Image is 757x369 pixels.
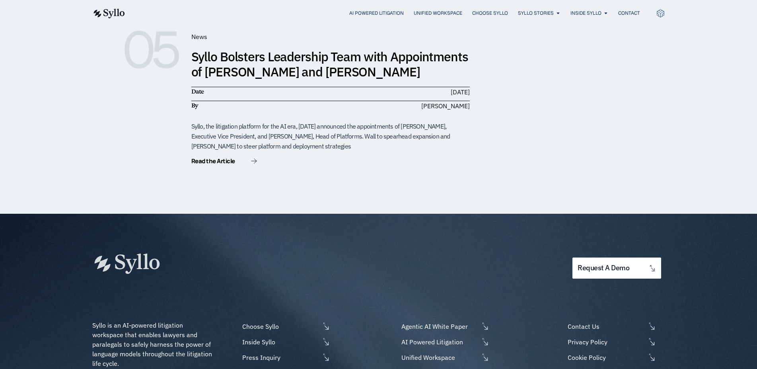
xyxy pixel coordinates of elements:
span: Press Inquiry [240,353,320,362]
span: Syllo is an AI-powered litigation workspace that enables lawyers and paralegals to safely harness... [92,321,214,367]
nav: Menu [141,10,640,17]
span: Choose Syllo [240,322,320,331]
h6: By [191,101,327,110]
a: Inside Syllo [570,10,601,17]
a: Unified Workspace [414,10,462,17]
a: Agentic AI White Paper [399,322,489,331]
span: Agentic AI White Paper [399,322,479,331]
a: AI Powered Litigation [349,10,404,17]
span: Cookie Policy [566,353,645,362]
a: Privacy Policy [566,337,665,347]
div: Menu Toggle [141,10,640,17]
a: Press Inquiry [240,353,330,362]
a: Read the Article [191,158,257,166]
a: Contact Us [566,322,665,331]
span: Privacy Policy [566,337,645,347]
a: Choose Syllo [240,322,330,331]
time: [DATE] [451,88,470,96]
span: Inside Syllo [240,337,320,347]
a: AI Powered Litigation [399,337,489,347]
span: News [191,33,207,41]
a: Cookie Policy [566,353,665,362]
h6: Date [191,87,327,96]
span: Unified Workspace [399,353,479,362]
a: request a demo [572,258,661,279]
span: [PERSON_NAME] [421,101,470,111]
div: Syllo, the litigation platform for the AI era, [DATE] announced the appointments of [PERSON_NAME]... [191,121,470,151]
a: Contact [618,10,640,17]
a: Inside Syllo [240,337,330,347]
span: request a demo [578,264,629,272]
a: Syllo Stories [518,10,554,17]
a: Syllo Bolsters Leadership Team with Appointments of [PERSON_NAME] and [PERSON_NAME] [191,48,468,80]
a: Choose Syllo [472,10,508,17]
span: AI Powered Litigation [399,337,479,347]
span: Read the Article [191,158,235,164]
img: syllo [92,9,125,18]
a: Unified Workspace [399,353,489,362]
h6: 05 [122,32,182,68]
span: Contact Us [566,322,645,331]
